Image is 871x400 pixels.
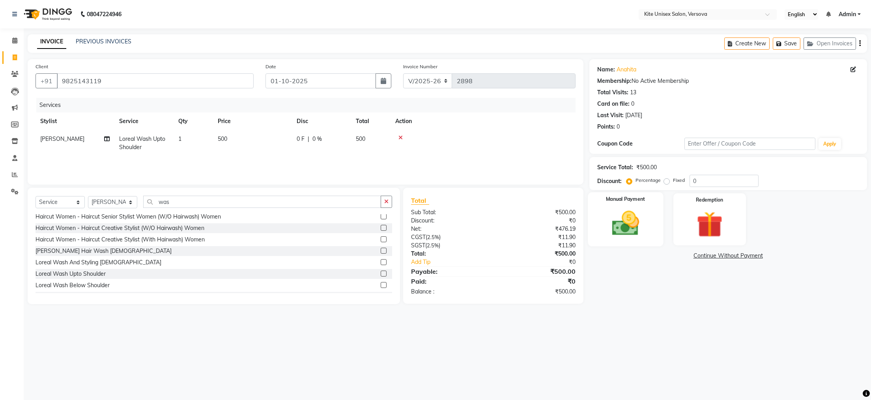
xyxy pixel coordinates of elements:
[312,135,322,143] span: 0 %
[597,77,859,85] div: No Active Membership
[684,138,815,150] input: Enter Offer / Coupon Code
[591,252,865,260] a: Continue Without Payment
[178,135,181,142] span: 1
[493,288,581,296] div: ₹500.00
[20,3,74,25] img: logo
[804,37,856,50] button: Open Invoices
[36,98,581,112] div: Services
[36,112,114,130] th: Stylist
[688,208,731,241] img: _gift.svg
[839,10,856,19] span: Admin
[606,196,645,203] label: Manual Payment
[636,163,657,172] div: ₹500.00
[403,63,437,70] label: Invoice Number
[174,112,213,130] th: Qty
[493,277,581,286] div: ₹0
[36,213,221,221] div: Haircut Women - Haircut Senior Stylist Women (W/O Hairwash) Women
[617,123,620,131] div: 0
[673,177,685,184] label: Fixed
[493,225,581,233] div: ₹476.19
[597,100,630,108] div: Card on file:
[405,208,493,217] div: Sub Total:
[57,73,254,88] input: Search by Name/Mobile/Email/Code
[405,288,493,296] div: Balance :
[411,234,426,241] span: CGST
[625,111,642,120] div: [DATE]
[411,242,425,249] span: SGST
[36,236,205,244] div: Haircut Women - Haircut Creative Stylist (With Hairwash) Women
[493,217,581,225] div: ₹0
[597,177,622,185] div: Discount:
[597,65,615,74] div: Name:
[119,135,165,151] span: Loreal Wash Upto Shoulder
[36,293,98,301] div: Loreal Wash Upto Waist
[351,112,391,130] th: Total
[773,37,800,50] button: Save
[493,250,581,258] div: ₹500.00
[143,196,381,208] input: Search or Scan
[597,88,628,97] div: Total Visits:
[36,63,48,70] label: Client
[292,112,351,130] th: Disc
[356,135,365,142] span: 500
[597,140,684,148] div: Coupon Code
[308,135,309,143] span: |
[36,258,161,267] div: Loreal Wash And Styling [DEMOGRAPHIC_DATA]
[427,234,439,240] span: 2.5%
[405,241,493,250] div: ( )
[297,135,305,143] span: 0 F
[724,37,770,50] button: Create New
[493,208,581,217] div: ₹500.00
[493,267,581,276] div: ₹500.00
[391,112,576,130] th: Action
[597,77,632,85] div: Membership:
[405,233,493,241] div: ( )
[603,208,647,239] img: _cash.svg
[87,3,121,25] b: 08047224946
[597,111,624,120] div: Last Visit:
[405,225,493,233] div: Net:
[405,267,493,276] div: Payable:
[493,233,581,241] div: ₹11.90
[597,163,633,172] div: Service Total:
[819,138,841,150] button: Apply
[76,38,131,45] a: PREVIOUS INVOICES
[405,258,508,266] a: Add Tip
[36,281,110,290] div: Loreal Wash Below Shoulder
[265,63,276,70] label: Date
[508,258,581,266] div: ₹0
[635,177,661,184] label: Percentage
[405,217,493,225] div: Discount:
[427,242,439,249] span: 2.5%
[631,100,634,108] div: 0
[218,135,227,142] span: 500
[36,247,172,255] div: [PERSON_NAME] Hair Wash [DEMOGRAPHIC_DATA]
[405,250,493,258] div: Total:
[36,224,204,232] div: Haircut Women - Haircut Creative Stylist (W/O Hairwash) Women
[36,73,58,88] button: +91
[630,88,636,97] div: 13
[405,277,493,286] div: Paid:
[411,196,429,205] span: Total
[213,112,292,130] th: Price
[597,123,615,131] div: Points:
[617,65,636,74] a: Anahita
[696,196,723,204] label: Redemption
[37,35,66,49] a: INVOICE
[493,241,581,250] div: ₹11.90
[114,112,174,130] th: Service
[36,270,106,278] div: Loreal Wash Upto Shoulder
[40,135,84,142] span: [PERSON_NAME]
